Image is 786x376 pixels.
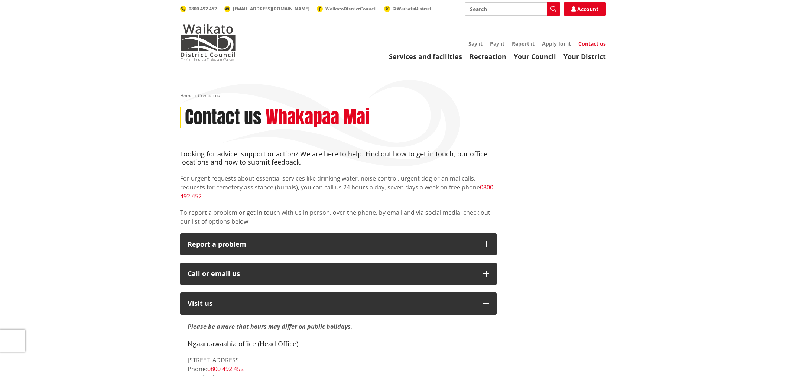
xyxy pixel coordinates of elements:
a: Report it [512,40,535,47]
nav: breadcrumb [180,93,606,99]
a: Recreation [470,52,506,61]
p: To report a problem or get in touch with us in person, over the phone, by email and via social me... [180,208,497,226]
span: [EMAIL_ADDRESS][DOMAIN_NAME] [233,6,309,12]
a: Say it [468,40,483,47]
iframe: Messenger Launcher [752,345,779,372]
a: 0800 492 452 [180,183,493,200]
h4: Ngaaruawaahia office (Head Office) [188,340,489,348]
h4: Looking for advice, support or action? We are here to help. Find out how to get in touch, our off... [180,150,497,166]
p: Visit us [188,300,476,307]
a: Apply for it [542,40,571,47]
strong: Please be aware that hours may differ on public holidays. [188,322,353,340]
h1: Contact us [185,107,262,128]
span: 0800 492 452 [189,6,217,12]
img: Waikato District Council - Te Kaunihera aa Takiwaa o Waikato [180,24,236,61]
a: Pay it [490,40,504,47]
a: 0800 492 452 [207,365,244,373]
a: Your District [563,52,606,61]
span: @WaikatoDistrict [393,5,431,12]
a: WaikatoDistrictCouncil [317,6,377,12]
a: Services and facilities [389,52,462,61]
a: Account [564,2,606,16]
p: Report a problem [188,241,476,248]
input: Search input [465,2,560,16]
a: @WaikatoDistrict [384,5,431,12]
span: Contact us [198,93,220,99]
a: Your Council [514,52,556,61]
h2: Whakapaa Mai [266,107,370,128]
a: Home [180,93,193,99]
span: WaikatoDistrictCouncil [325,6,377,12]
a: Contact us [578,40,606,48]
button: Report a problem [180,233,497,256]
div: Call or email us [188,270,476,278]
button: Call or email us [180,263,497,285]
a: 0800 492 452 [180,6,217,12]
p: For urgent requests about essential services like drinking water, noise control, urgent dog or an... [180,174,497,201]
button: Visit us [180,292,497,315]
a: [EMAIL_ADDRESS][DOMAIN_NAME] [224,6,309,12]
